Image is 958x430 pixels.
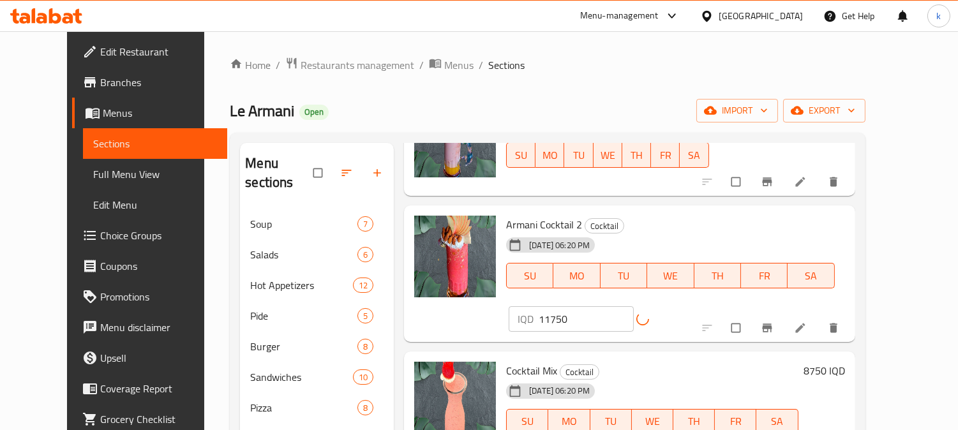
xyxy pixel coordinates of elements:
[100,289,217,304] span: Promotions
[72,220,227,251] a: Choice Groups
[93,197,217,212] span: Edit Menu
[358,218,373,230] span: 7
[357,247,373,262] div: items
[656,146,675,165] span: FR
[230,57,865,73] nav: breadcrumb
[240,239,394,270] div: Salads6
[250,278,353,293] span: Hot Appetizers
[599,146,617,165] span: WE
[230,96,294,125] span: Le Armani
[647,263,694,288] button: WE
[240,300,394,331] div: Pide5
[535,142,564,168] button: MO
[788,263,834,288] button: SA
[506,263,553,288] button: SU
[250,400,357,415] span: Pizza
[357,339,373,354] div: items
[250,369,353,385] span: Sandwiches
[301,57,414,73] span: Restaurants management
[363,159,394,187] button: Add section
[585,219,624,234] span: Cocktail
[444,57,474,73] span: Menus
[240,362,394,392] div: Sandwiches10
[419,57,424,73] li: /
[820,314,850,342] button: delete
[564,142,593,168] button: TU
[560,365,599,380] span: Cocktail
[553,263,600,288] button: MO
[541,146,559,165] span: MO
[936,9,941,23] span: k
[539,306,634,332] input: Please enter price
[594,142,622,168] button: WE
[794,175,809,188] a: Edit menu item
[72,251,227,281] a: Coupons
[560,364,599,380] div: Cocktail
[724,316,751,340] span: Select to update
[622,142,651,168] button: TH
[357,216,373,232] div: items
[652,267,689,285] span: WE
[83,159,227,189] a: Full Menu View
[240,209,394,239] div: Soup7
[512,146,530,165] span: SU
[100,44,217,59] span: Edit Restaurant
[358,402,373,414] span: 8
[569,146,588,165] span: TU
[357,400,373,415] div: items
[72,98,227,128] a: Menus
[285,57,414,73] a: Restaurants management
[93,167,217,182] span: Full Menu View
[724,170,751,194] span: Select to update
[245,154,313,192] h2: Menu sections
[793,267,829,285] span: SA
[488,57,525,73] span: Sections
[306,161,333,185] span: Select all sections
[240,270,394,300] div: Hot Appetizers12
[93,136,217,151] span: Sections
[358,310,373,322] span: 5
[72,373,227,404] a: Coverage Report
[580,8,659,24] div: Menu-management
[804,362,845,380] h6: 8750 IQD
[627,146,646,165] span: TH
[333,159,363,187] span: Sort sections
[250,308,357,323] div: Pide
[354,279,373,292] span: 12
[353,278,373,293] div: items
[694,263,741,288] button: TH
[354,371,373,383] span: 10
[357,308,373,323] div: items
[240,331,394,362] div: Burger8
[250,339,357,354] span: Burger
[100,75,217,90] span: Branches
[83,128,227,159] a: Sections
[793,103,855,119] span: export
[506,142,535,168] button: SU
[250,216,357,232] span: Soup
[72,67,227,98] a: Branches
[72,36,227,67] a: Edit Restaurant
[524,239,595,251] span: [DATE] 06:20 PM
[719,9,803,23] div: [GEOGRAPHIC_DATA]
[606,267,642,285] span: TU
[741,263,788,288] button: FR
[512,267,548,285] span: SU
[429,57,474,73] a: Menus
[100,320,217,335] span: Menu disclaimer
[240,392,394,423] div: Pizza8
[299,105,329,120] div: Open
[250,247,357,262] div: Salads
[72,312,227,343] a: Menu disclaimer
[100,228,217,243] span: Choice Groups
[414,216,496,297] img: Armani Cocktail 2
[518,311,534,327] p: IQD
[753,314,784,342] button: Branch-specific-item
[276,57,280,73] li: /
[753,168,784,196] button: Branch-specific-item
[524,385,595,397] span: [DATE] 06:20 PM
[680,142,708,168] button: SA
